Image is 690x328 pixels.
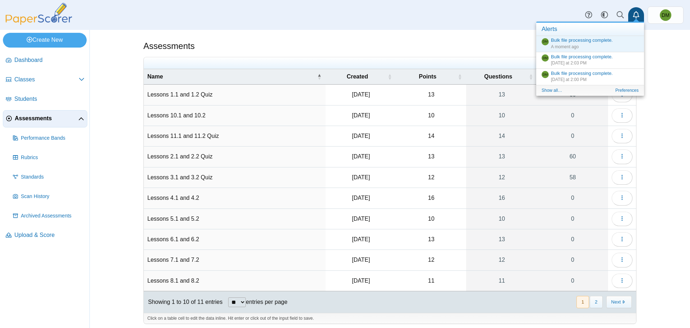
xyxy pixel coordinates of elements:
[352,195,370,201] time: Aug 25, 2025 at 11:36 AM
[537,229,608,250] a: 0
[576,296,589,308] button: 1
[352,174,370,180] time: Aug 25, 2025 at 11:32 AM
[352,112,370,118] time: Aug 25, 2025 at 11:52 AM
[537,188,608,208] a: 0
[10,188,87,205] a: Scan History
[396,209,466,229] td: 10
[457,69,462,84] span: Points : Activate to sort
[21,174,84,181] span: Standards
[10,130,87,147] a: Performance Bands
[537,167,608,188] a: 58
[144,167,326,188] td: Lessons 3.1 and 3.2 Quiz
[537,250,608,270] a: 0
[147,73,163,80] span: Name
[3,227,87,244] a: Upload & Score
[551,77,586,82] time: Sep 11, 2025 at 2:00 PM
[246,299,287,305] label: entries per page
[14,76,79,84] span: Classes
[660,9,671,21] span: Domenic Mariani
[21,154,84,161] span: Rubrics
[21,135,84,142] span: Performance Bands
[352,91,370,98] time: Jul 29, 2025 at 3:31 PM
[551,60,586,66] time: Sep 11, 2025 at 2:03 PM
[3,71,87,89] a: Classes
[542,54,549,62] a: Domenic Mariani
[628,7,644,23] a: Alerts
[529,69,533,84] span: Questions : Activate to sort
[3,20,75,26] a: PaperScorer
[14,56,84,64] span: Dashboard
[543,73,548,76] span: Domenic Mariani
[14,95,84,103] span: Students
[466,250,537,270] a: 12
[551,37,613,43] a: Bulk file processing complete.
[21,193,84,200] span: Scan History
[466,229,537,250] a: 13
[551,54,613,59] a: Bulk file processing complete.
[10,207,87,225] a: Archived Assessments
[466,209,537,229] a: 10
[14,231,84,239] span: Upload & Score
[542,88,562,93] a: Show all…
[396,126,466,147] td: 14
[537,147,608,167] a: 60
[484,73,512,80] span: Questions
[606,296,632,308] button: Next
[10,169,87,186] a: Standards
[466,126,537,146] a: 14
[15,114,78,122] span: Assessments
[144,209,326,229] td: Lessons 5.1 and 5.2
[590,296,602,308] button: 2
[396,167,466,188] td: 12
[352,153,370,159] time: Aug 21, 2025 at 1:25 PM
[536,23,644,36] h3: Alerts
[352,216,370,222] time: Aug 25, 2025 at 11:39 AM
[466,147,537,167] a: 13
[143,40,195,52] h1: Assessments
[466,188,537,208] a: 16
[662,13,670,18] span: Domenic Mariani
[144,250,326,270] td: Lessons 7.1 and 7.2
[396,105,466,126] td: 10
[419,73,437,80] span: Points
[3,33,87,47] a: Create New
[466,167,537,188] a: 12
[10,149,87,166] a: Rubrics
[144,126,326,147] td: Lessons 11.1 and 11.2 Quiz
[347,73,368,80] span: Created
[3,110,87,127] a: Assessments
[542,71,549,78] a: Domenic Mariani
[144,188,326,208] td: Lessons 4.1 and 4.2
[144,313,636,324] div: Click on a table cell to edit the data inline. Hit enter or click out of the input field to save.
[537,126,608,146] a: 0
[144,85,326,105] td: Lessons 1.1 and 1.2 Quiz
[144,229,326,250] td: Lessons 6.1 and 6.2
[396,271,466,291] td: 11
[144,147,326,167] td: Lessons 2.1 and 2.2 Quiz
[466,85,537,105] a: 13
[352,278,370,284] time: Aug 25, 2025 at 11:47 AM
[537,105,608,126] a: 0
[648,6,684,24] a: Domenic Mariani
[543,57,548,60] span: Domenic Mariani
[396,229,466,250] td: 13
[3,91,87,108] a: Students
[537,271,608,291] a: 0
[551,71,613,76] a: Bulk file processing complete.
[387,69,392,84] span: Created : Activate to sort
[144,291,222,313] div: Showing 1 to 10 of 11 entries
[537,209,608,229] a: 0
[466,105,537,126] a: 10
[144,105,326,126] td: Lessons 10.1 and 10.2
[542,38,549,45] a: Domenic Mariani
[3,3,75,25] img: PaperScorer
[352,257,370,263] time: Aug 25, 2025 at 11:44 AM
[317,69,321,84] span: Name : Activate to invert sorting
[396,85,466,105] td: 13
[576,296,632,308] nav: pagination
[396,250,466,270] td: 12
[543,40,548,43] span: Domenic Mariani
[3,52,87,69] a: Dashboard
[396,147,466,167] td: 13
[615,88,639,93] a: Preferences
